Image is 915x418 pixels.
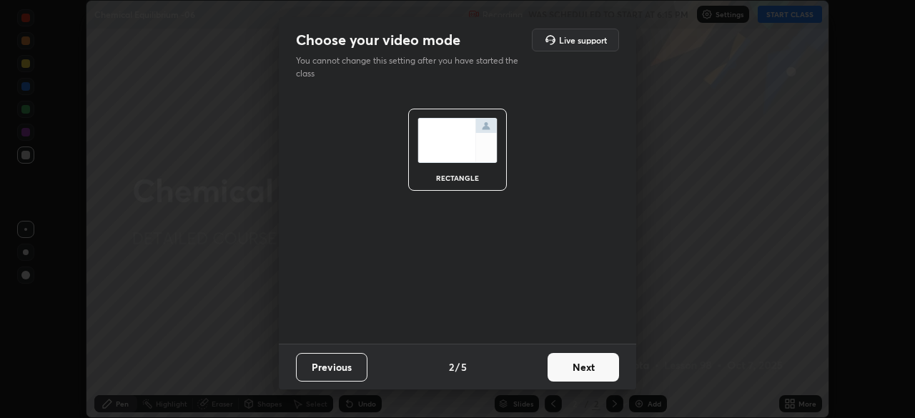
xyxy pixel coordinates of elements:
[548,353,619,382] button: Next
[429,174,486,181] div: rectangle
[296,31,460,49] h2: Choose your video mode
[461,359,467,374] h4: 5
[559,36,607,44] h5: Live support
[417,118,498,163] img: normalScreenIcon.ae25ed63.svg
[296,353,367,382] button: Previous
[449,359,454,374] h4: 2
[455,359,460,374] h4: /
[296,54,528,80] p: You cannot change this setting after you have started the class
